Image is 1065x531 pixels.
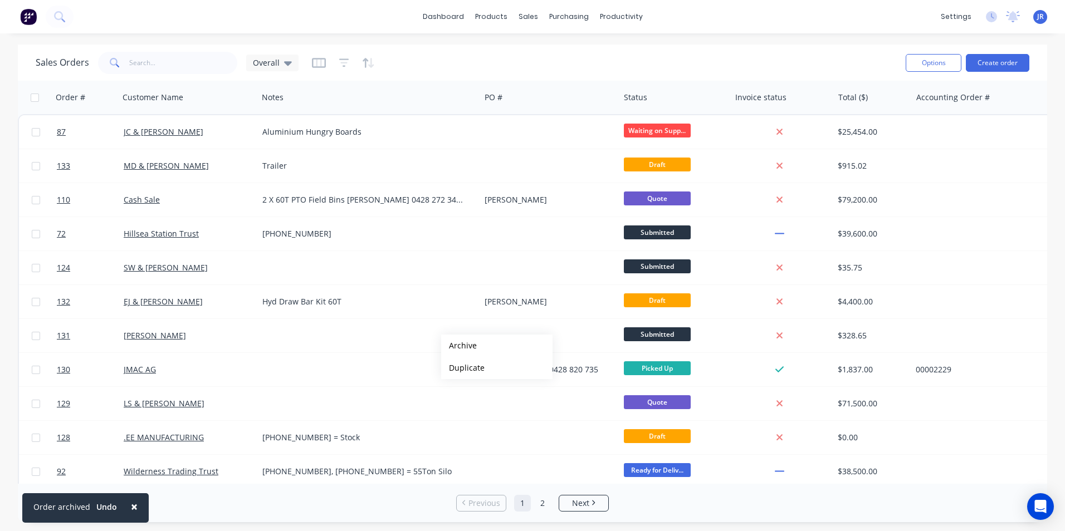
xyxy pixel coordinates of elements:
[906,54,961,72] button: Options
[262,194,465,205] div: 2 X 60T PTO Field Bins [PERSON_NAME] 0428 272 346 [EMAIL_ADDRESS][DOMAIN_NAME]
[262,432,465,443] div: [PHONE_NUMBER] = Stock
[624,259,691,273] span: Submitted
[57,364,70,375] span: 130
[838,194,903,205] div: $79,200.00
[124,466,218,476] a: Wilderness Trading Trust
[120,493,149,520] button: Close
[20,8,37,25] img: Factory
[441,357,553,379] button: Duplicate
[57,387,124,420] a: 129
[33,501,90,513] div: Order archived
[57,330,70,341] span: 131
[624,225,691,239] span: Submitted
[56,92,85,103] div: Order #
[838,364,903,375] div: $1,837.00
[624,124,691,137] span: Waiting on Supp...
[470,8,513,25] div: products
[262,126,465,137] div: Aluminium Hungry Boards
[838,262,903,273] div: $35.75
[838,432,903,443] div: $0.00
[838,228,903,239] div: $39,600.00
[57,251,124,284] a: 124
[624,361,691,375] span: Picked Up
[124,126,203,137] a: JC & [PERSON_NAME]
[57,285,124,318] a: 132
[594,8,648,25] div: productivity
[624,463,691,477] span: Ready for Deliv...
[253,57,280,68] span: Overall
[559,498,608,509] a: Next page
[124,194,160,205] a: Cash Sale
[262,160,465,171] div: Trailer
[57,262,70,273] span: 124
[417,8,470,25] a: dashboard
[57,126,66,137] span: 87
[514,495,531,512] a: Page 1 is your current page
[129,52,238,74] input: Search...
[57,353,124,386] a: 130
[916,92,990,103] div: Accounting Order #
[131,499,138,514] span: ×
[838,296,903,307] div: $4,400.00
[624,191,691,205] span: Quote
[452,495,613,512] ul: Pagination
[838,398,903,409] div: $71,500.00
[966,54,1029,72] button: Create order
[57,194,70,205] span: 110
[262,92,284,103] div: Notes
[57,160,70,171] span: 133
[57,217,124,250] a: 72
[572,498,589,509] span: Next
[124,160,209,171] a: MD & [PERSON_NAME]
[485,92,502,103] div: PO #
[124,296,203,307] a: EJ & [PERSON_NAME]
[624,327,691,341] span: Submitted
[1037,12,1044,22] span: JR
[441,335,553,357] button: Archive
[57,319,124,352] a: 131
[124,330,186,341] a: [PERSON_NAME]
[124,432,204,442] a: .EE MANUFACTURING
[262,466,465,477] div: [PHONE_NUMBER], [PHONE_NUMBER] = 55Ton Silo
[1027,493,1054,520] div: Open Intercom Messenger
[624,395,691,409] span: Quote
[534,495,551,512] a: Page 2
[624,429,691,443] span: Draft
[124,228,199,239] a: Hillsea Station Trust
[124,398,204,409] a: LS & [PERSON_NAME]
[838,126,903,137] div: $25,454.00
[57,149,124,183] a: 133
[735,92,786,103] div: Invoice status
[124,262,208,273] a: SW & [PERSON_NAME]
[90,499,123,515] button: Undo
[935,8,977,25] div: settings
[513,8,544,25] div: sales
[124,364,156,375] a: JMAC AG
[57,421,124,454] a: 128
[57,296,70,307] span: 132
[262,228,465,239] div: [PHONE_NUMBER]
[57,183,124,217] a: 110
[544,8,594,25] div: purchasing
[838,160,903,171] div: $915.02
[485,296,608,307] div: [PERSON_NAME]
[262,296,465,307] div: Hyd Draw Bar Kit 60T
[57,455,124,488] a: 92
[624,92,647,103] div: Status
[57,398,70,409] span: 129
[624,158,691,171] span: Draft
[624,293,691,307] span: Draft
[36,57,89,68] h1: Sales Orders
[123,92,183,103] div: Customer Name
[57,228,66,239] span: 72
[838,330,903,341] div: $328.65
[468,498,500,509] span: Previous
[838,92,868,103] div: Total ($)
[916,364,1039,375] div: 00002229
[838,466,903,477] div: $38,500.00
[57,115,124,149] a: 87
[57,432,70,443] span: 128
[57,466,66,477] span: 92
[485,194,608,205] div: [PERSON_NAME]
[457,498,506,509] a: Previous page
